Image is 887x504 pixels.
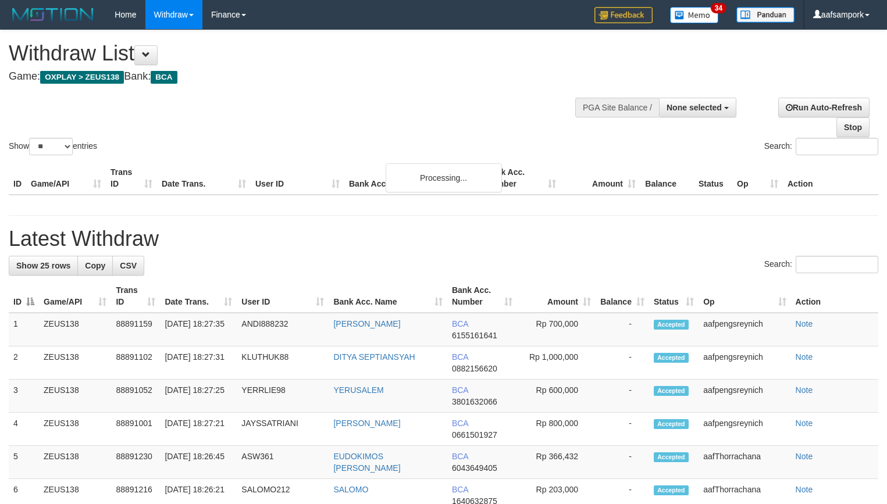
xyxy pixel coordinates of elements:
[594,7,653,23] img: Feedback.jpg
[9,71,580,83] h4: Game: Bank:
[111,280,160,313] th: Trans ID: activate to sort column ascending
[157,162,251,195] th: Date Trans.
[160,446,237,479] td: [DATE] 18:26:45
[764,256,878,273] label: Search:
[711,3,726,13] span: 34
[670,7,719,23] img: Button%20Memo.svg
[39,380,111,413] td: ZEUS138
[699,446,790,479] td: aafThorrachana
[596,313,649,346] td: -
[333,419,400,428] a: [PERSON_NAME]
[237,313,329,346] td: ANDI888232
[796,485,813,494] a: Note
[237,280,329,313] th: User ID: activate to sort column ascending
[160,346,237,380] td: [DATE] 18:27:31
[333,385,383,395] a: YERUSALEM
[796,319,813,328] a: Note
[452,385,468,395] span: BCA
[659,98,736,117] button: None selected
[9,380,39,413] td: 3
[9,446,39,479] td: 5
[654,320,689,330] span: Accepted
[111,313,160,346] td: 88891159
[452,452,468,461] span: BCA
[778,98,870,117] a: Run Auto-Refresh
[517,280,596,313] th: Amount: activate to sort column ascending
[251,162,344,195] th: User ID
[796,419,813,428] a: Note
[699,313,790,346] td: aafpengsreynich
[39,346,111,380] td: ZEUS138
[333,319,400,328] a: [PERSON_NAME]
[481,162,561,195] th: Bank Acc. Number
[452,430,497,439] span: Copy 0661501927 to clipboard
[9,162,26,195] th: ID
[333,485,368,494] a: SALOMO
[452,331,497,340] span: Copy 6155161641 to clipboard
[237,346,329,380] td: KLUTHUK88
[699,346,790,380] td: aafpengsreynich
[9,280,39,313] th: ID: activate to sort column descending
[667,103,722,112] span: None selected
[596,280,649,313] th: Balance: activate to sort column ascending
[112,256,144,276] a: CSV
[796,352,813,362] a: Note
[111,380,160,413] td: 88891052
[40,71,124,84] span: OXPLAY > ZEUS138
[160,313,237,346] td: [DATE] 18:27:35
[732,162,783,195] th: Op
[39,446,111,479] td: ZEUS138
[9,413,39,446] td: 4
[649,280,699,313] th: Status: activate to sort column ascending
[344,162,481,195] th: Bank Acc. Name
[151,71,177,84] span: BCA
[26,162,106,195] th: Game/API
[160,413,237,446] td: [DATE] 18:27:21
[596,446,649,479] td: -
[654,452,689,462] span: Accepted
[120,261,137,270] span: CSV
[237,413,329,446] td: JAYSSATRIANI
[452,319,468,328] span: BCA
[329,280,447,313] th: Bank Acc. Name: activate to sort column ascending
[796,385,813,395] a: Note
[452,485,468,494] span: BCA
[654,386,689,396] span: Accepted
[160,380,237,413] td: [DATE] 18:27:25
[796,138,878,155] input: Search:
[29,138,73,155] select: Showentries
[9,313,39,346] td: 1
[836,117,870,137] a: Stop
[39,280,111,313] th: Game/API: activate to sort column ascending
[237,380,329,413] td: YERRLIE98
[452,364,497,373] span: Copy 0882156620 to clipboard
[160,280,237,313] th: Date Trans.: activate to sort column ascending
[517,346,596,380] td: Rp 1,000,000
[77,256,113,276] a: Copy
[791,280,878,313] th: Action
[452,463,497,473] span: Copy 6043649405 to clipboard
[640,162,694,195] th: Balance
[447,280,517,313] th: Bank Acc. Number: activate to sort column ascending
[111,346,160,380] td: 88891102
[654,419,689,429] span: Accepted
[111,413,160,446] td: 88891001
[694,162,732,195] th: Status
[16,261,70,270] span: Show 25 rows
[9,42,580,65] h1: Withdraw List
[452,397,497,406] span: Copy 3801632066 to clipboard
[764,138,878,155] label: Search:
[517,380,596,413] td: Rp 600,000
[106,162,157,195] th: Trans ID
[9,227,878,251] h1: Latest Withdraw
[517,413,596,446] td: Rp 800,000
[736,7,795,23] img: panduan.png
[333,452,400,473] a: EUDOKIMOS [PERSON_NAME]
[9,138,97,155] label: Show entries
[9,256,78,276] a: Show 25 rows
[9,346,39,380] td: 2
[783,162,878,195] th: Action
[561,162,640,195] th: Amount
[39,413,111,446] td: ZEUS138
[452,419,468,428] span: BCA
